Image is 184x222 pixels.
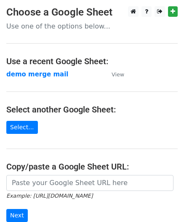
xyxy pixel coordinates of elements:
h4: Copy/paste a Google Sheet URL: [6,162,178,172]
h4: Select another Google Sheet: [6,104,178,115]
input: Next [6,209,28,222]
a: demo merge mail [6,71,68,78]
h3: Choose a Google Sheet [6,6,178,18]
p: Use one of the options below... [6,22,178,31]
small: Example: [URL][DOMAIN_NAME] [6,193,93,199]
input: Paste your Google Sheet URL here [6,175,173,191]
a: View [103,71,124,78]
a: Select... [6,121,38,134]
h4: Use a recent Google Sheet: [6,56,178,66]
iframe: Chat Widget [142,182,184,222]
small: View [112,71,124,78]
